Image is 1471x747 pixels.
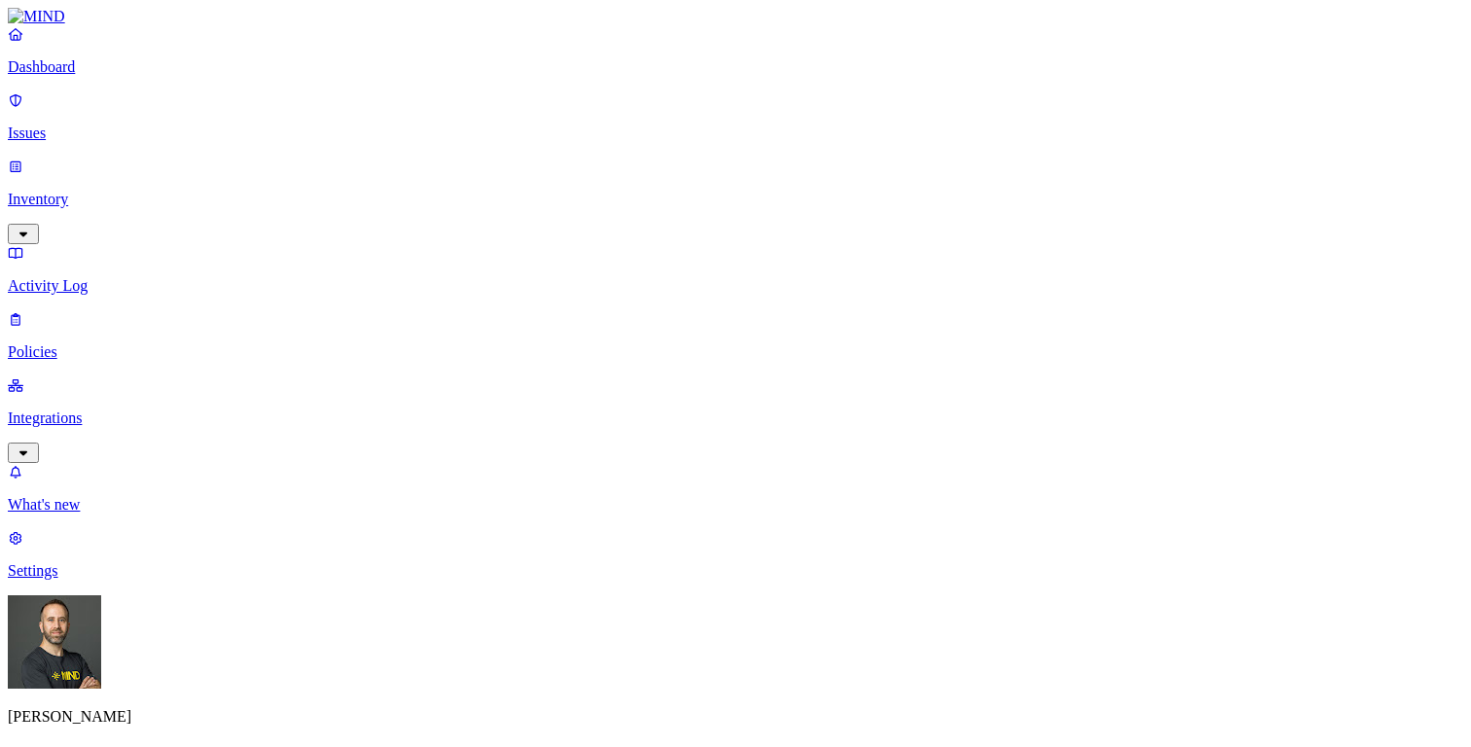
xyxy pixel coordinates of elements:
p: Integrations [8,409,1463,427]
a: Inventory [8,158,1463,241]
a: Policies [8,310,1463,361]
a: Dashboard [8,25,1463,76]
a: What's new [8,463,1463,514]
a: Activity Log [8,244,1463,295]
p: Activity Log [8,277,1463,295]
a: Integrations [8,376,1463,460]
p: [PERSON_NAME] [8,708,1463,726]
p: Inventory [8,191,1463,208]
img: Tom Mayblum [8,595,101,689]
img: MIND [8,8,65,25]
p: What's new [8,496,1463,514]
p: Dashboard [8,58,1463,76]
a: MIND [8,8,1463,25]
a: Issues [8,91,1463,142]
p: Policies [8,343,1463,361]
a: Settings [8,529,1463,580]
p: Settings [8,562,1463,580]
p: Issues [8,124,1463,142]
